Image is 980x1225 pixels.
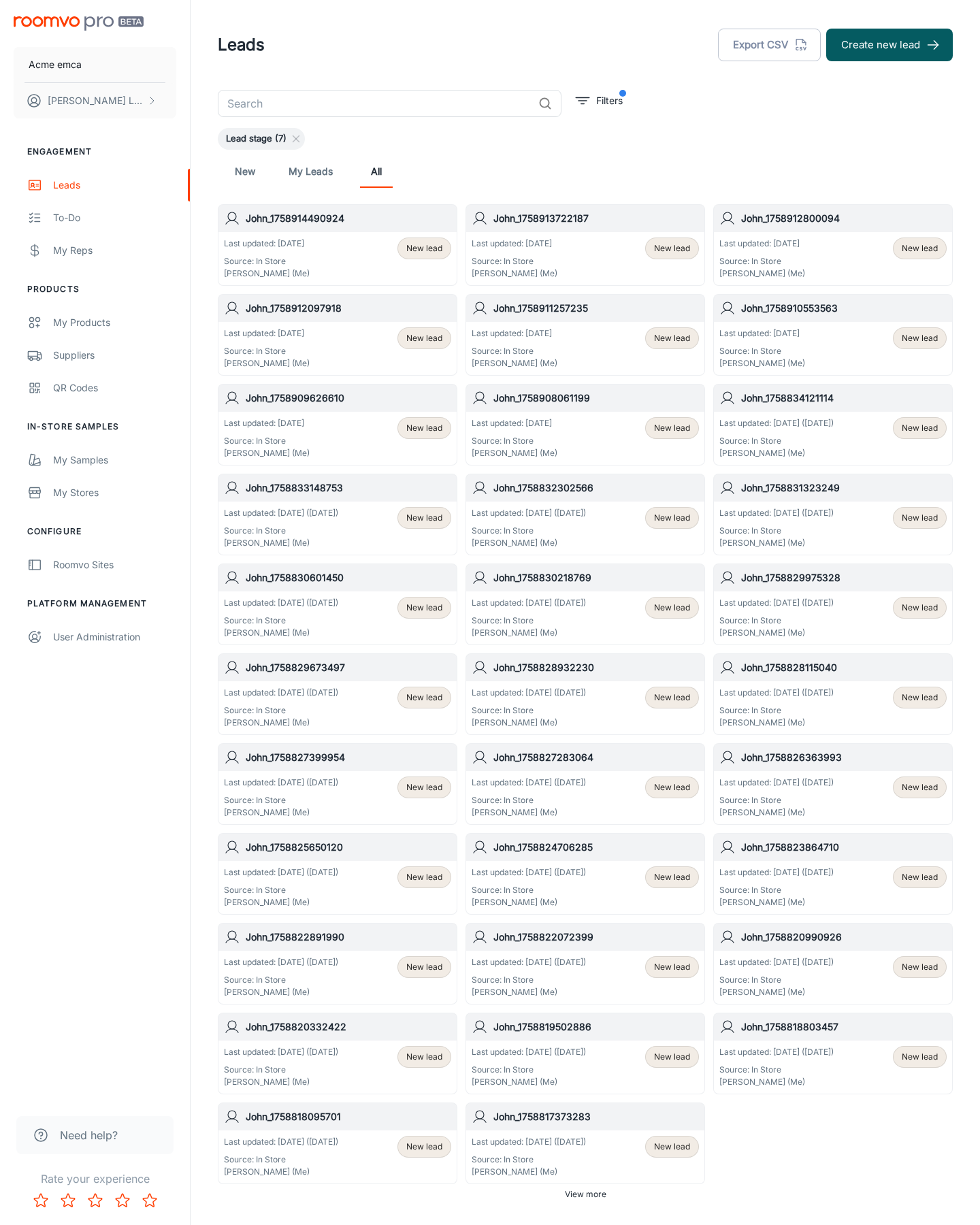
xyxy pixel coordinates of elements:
[224,447,310,459] p: [PERSON_NAME] (Me)
[493,211,699,226] h6: John_1758913722187
[719,884,834,896] p: Source: In Store
[741,211,947,226] h6: John_1758912800094
[246,1019,451,1034] h6: John_1758820332422
[493,930,699,945] h6: John_1758822072399
[472,1076,586,1088] p: [PERSON_NAME] (Me)
[472,627,586,639] p: [PERSON_NAME] (Me)
[218,384,457,465] a: John_1758909626610Last updated: [DATE]Source: In Store[PERSON_NAME] (Me)New lead
[224,345,310,357] p: Source: In Store
[713,743,953,825] a: John_1758826363993Last updated: [DATE] ([DATE])Source: In Store[PERSON_NAME] (Me)New lead
[472,1136,586,1148] p: Last updated: [DATE] ([DATE])
[465,743,705,825] a: John_1758827283064Last updated: [DATE] ([DATE])Source: In Store[PERSON_NAME] (Me)New lead
[493,1109,699,1124] h6: John_1758817373283
[53,178,176,193] div: Leads
[224,1046,338,1058] p: Last updated: [DATE] ([DATE])
[826,29,953,61] button: Create new lead
[902,1051,938,1063] span: New lead
[11,1171,179,1187] p: Rate your experience
[741,660,947,675] h6: John_1758828115040
[224,704,338,717] p: Source: In Store
[493,480,699,495] h6: John_1758832302566
[719,417,834,429] p: Last updated: [DATE] ([DATE])
[224,435,310,447] p: Source: In Store
[218,923,457,1004] a: John_1758822891990Last updated: [DATE] ([DATE])Source: In Store[PERSON_NAME] (Me)New lead
[218,1013,457,1094] a: John_1758820332422Last updated: [DATE] ([DATE])Source: In Store[PERSON_NAME] (Me)New lead
[572,90,626,112] button: filter
[741,840,947,855] h6: John_1758823864710
[472,267,557,280] p: [PERSON_NAME] (Me)
[596,93,623,108] p: Filters
[472,1046,586,1058] p: Last updated: [DATE] ([DATE])
[218,563,457,645] a: John_1758830601450Last updated: [DATE] ([DATE])Source: In Store[PERSON_NAME] (Me)New lead
[289,155,333,188] a: My Leads
[246,570,451,585] h6: John_1758830601450
[224,417,310,429] p: Last updated: [DATE]
[136,1187,163,1214] button: Rate 5 star
[246,480,451,495] h6: John_1758833148753
[654,1141,690,1153] span: New lead
[493,840,699,855] h6: John_1758824706285
[472,896,586,909] p: [PERSON_NAME] (Me)
[406,781,442,794] span: New lead
[719,896,834,909] p: [PERSON_NAME] (Me)
[472,435,557,447] p: Source: In Store
[472,345,557,357] p: Source: In Store
[713,563,953,645] a: John_1758829975328Last updated: [DATE] ([DATE])Source: In Store[PERSON_NAME] (Me)New lead
[229,155,261,188] a: New
[719,1076,834,1088] p: [PERSON_NAME] (Me)
[719,537,834,549] p: [PERSON_NAME] (Me)
[719,986,834,998] p: [PERSON_NAME] (Me)
[465,923,705,1004] a: John_1758822072399Last updated: [DATE] ([DATE])Source: In Store[PERSON_NAME] (Me)New lead
[719,704,834,717] p: Source: In Store
[472,986,586,998] p: [PERSON_NAME] (Me)
[224,507,338,519] p: Last updated: [DATE] ([DATE])
[654,422,690,434] span: New lead
[719,435,834,447] p: Source: In Store
[902,691,938,704] span: New lead
[472,884,586,896] p: Source: In Store
[654,332,690,344] span: New lead
[14,47,176,82] button: Acme emca
[224,525,338,537] p: Source: In Store
[472,327,557,340] p: Last updated: [DATE]
[224,357,310,370] p: [PERSON_NAME] (Me)
[224,687,338,699] p: Last updated: [DATE] ([DATE])
[654,512,690,524] span: New lead
[406,961,442,973] span: New lead
[902,512,938,524] span: New lead
[472,866,586,879] p: Last updated: [DATE] ([DATE])
[60,1127,118,1143] span: Need help?
[472,417,557,429] p: Last updated: [DATE]
[218,833,457,915] a: John_1758825650120Last updated: [DATE] ([DATE])Source: In Store[PERSON_NAME] (Me)New lead
[246,840,451,855] h6: John_1758825650120
[246,660,451,675] h6: John_1758829673497
[246,750,451,765] h6: John_1758827399954
[741,930,947,945] h6: John_1758820990926
[472,687,586,699] p: Last updated: [DATE] ([DATE])
[360,155,393,188] a: All
[29,57,82,72] p: Acme emca
[472,238,557,250] p: Last updated: [DATE]
[224,1136,338,1148] p: Last updated: [DATE] ([DATE])
[465,563,705,645] a: John_1758830218769Last updated: [DATE] ([DATE])Source: In Store[PERSON_NAME] (Me)New lead
[472,537,586,549] p: [PERSON_NAME] (Me)
[493,1019,699,1034] h6: John_1758819502886
[472,956,586,968] p: Last updated: [DATE] ([DATE])
[53,557,176,572] div: Roomvo Sites
[406,242,442,255] span: New lead
[902,961,938,973] span: New lead
[224,327,310,340] p: Last updated: [DATE]
[493,660,699,675] h6: John_1758828932230
[224,255,310,267] p: Source: In Store
[406,1141,442,1153] span: New lead
[654,1051,690,1063] span: New lead
[53,453,176,468] div: My Samples
[902,242,938,255] span: New lead
[719,777,834,789] p: Last updated: [DATE] ([DATE])
[406,691,442,704] span: New lead
[54,1187,82,1214] button: Rate 2 star
[741,391,947,406] h6: John_1758834121114
[472,1166,586,1178] p: [PERSON_NAME] (Me)
[109,1187,136,1214] button: Rate 4 star
[465,1102,705,1184] a: John_1758817373283Last updated: [DATE] ([DATE])Source: In Store[PERSON_NAME] (Me)New lead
